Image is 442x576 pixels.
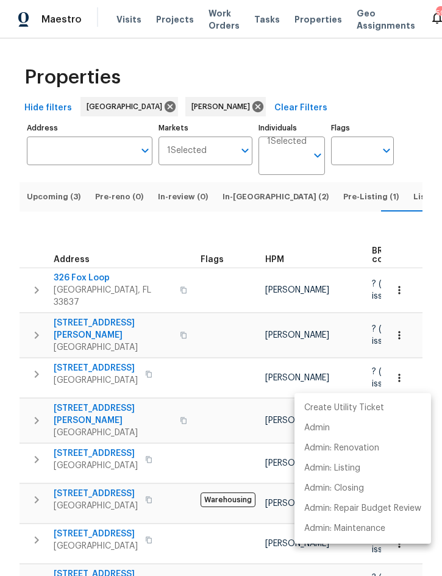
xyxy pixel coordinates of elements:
[304,422,330,435] p: Admin
[304,522,385,535] p: Admin: Maintenance
[304,442,379,455] p: Admin: Renovation
[304,402,384,414] p: Create Utility Ticket
[304,482,364,495] p: Admin: Closing
[304,462,360,475] p: Admin: Listing
[304,502,421,515] p: Admin: Repair Budget Review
